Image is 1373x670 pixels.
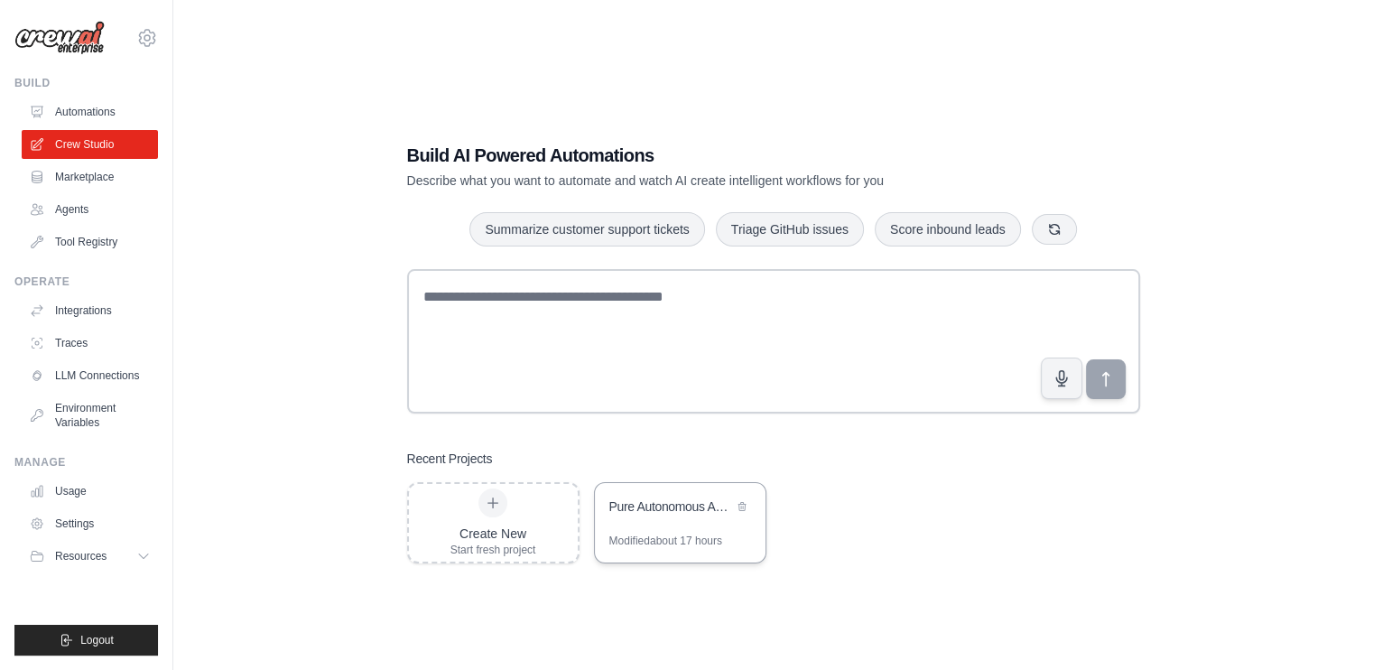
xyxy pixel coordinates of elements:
[22,296,158,325] a: Integrations
[1041,358,1082,399] button: Click to speak your automation idea
[14,275,158,289] div: Operate
[875,212,1021,247] button: Score inbound leads
[407,172,1014,190] p: Describe what you want to automate and watch AI create intelligent workflows for you
[450,543,536,557] div: Start fresh project
[22,509,158,538] a: Settings
[22,542,158,571] button: Resources
[609,534,722,548] div: Modified about 17 hours
[407,143,1014,168] h1: Build AI Powered Automations
[22,130,158,159] a: Crew Studio
[22,329,158,358] a: Traces
[450,525,536,543] div: Create New
[22,98,158,126] a: Automations
[22,163,158,191] a: Marketplace
[609,498,733,516] div: Pure Autonomous Agent - ChatGPT Style
[1283,583,1373,670] iframe: Chat Widget
[22,361,158,390] a: LLM Connections
[733,498,751,516] button: Delete project
[716,212,864,247] button: Triage GitHub issues
[22,477,158,506] a: Usage
[22,228,158,256] a: Tool Registry
[55,549,107,563] span: Resources
[407,450,493,468] h3: Recent Projects
[469,212,704,247] button: Summarize customer support tickets
[14,21,105,55] img: Logo
[22,195,158,224] a: Agents
[80,633,114,647] span: Logout
[22,394,158,437] a: Environment Variables
[1032,214,1077,245] button: Get new suggestions
[14,625,158,656] button: Logout
[14,455,158,470] div: Manage
[14,76,158,90] div: Build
